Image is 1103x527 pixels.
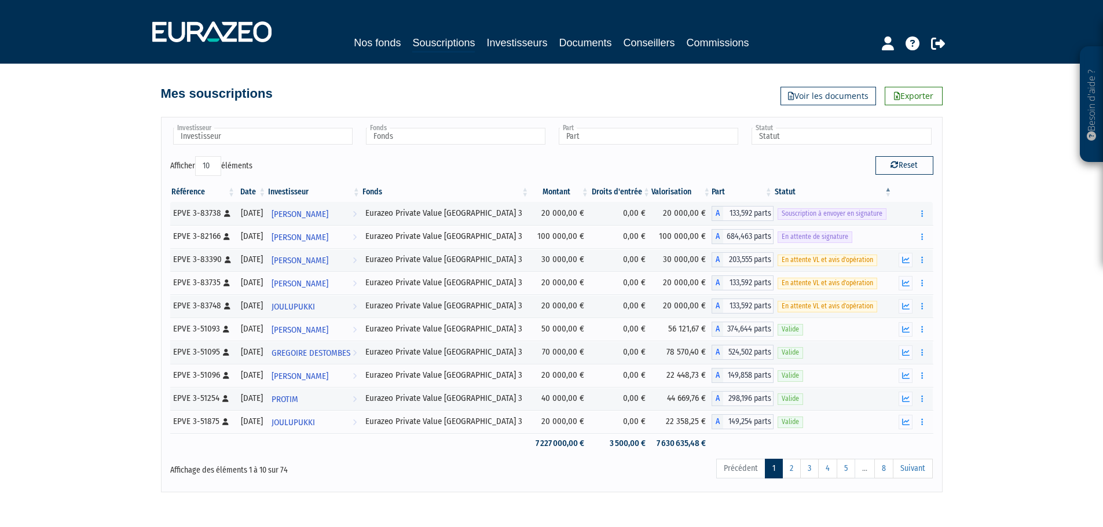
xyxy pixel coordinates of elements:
i: [Français] Personne physique [222,418,229,425]
i: [Français] Personne physique [223,279,230,286]
div: EPVE 3-82166 [173,230,233,242]
div: Eurazeo Private Value [GEOGRAPHIC_DATA] 3 [365,253,526,266]
a: JOULUPUKKI [267,410,361,433]
button: Reset [875,156,933,175]
td: 78 570,40 € [651,341,712,364]
span: A [712,275,723,290]
i: [Français] Personne physique [223,372,229,379]
i: [Français] Personne physique [223,326,229,333]
span: 149,858 parts [723,368,773,383]
a: 3 [800,459,819,478]
div: EPVE 3-83748 [173,300,233,312]
i: Voir l'investisseur [353,342,357,364]
span: JOULUPUKKI [272,412,315,433]
a: [PERSON_NAME] [267,248,361,271]
a: 4 [818,459,837,478]
div: [DATE] [240,300,263,312]
span: [PERSON_NAME] [272,366,328,387]
td: 0,00 € [590,225,651,248]
select: Afficheréléments [195,156,221,176]
i: [Français] Personne physique [222,395,229,402]
a: Souscriptions [412,35,475,53]
span: A [712,391,723,406]
span: A [712,252,723,267]
div: [DATE] [240,207,263,219]
div: Eurazeo Private Value [GEOGRAPHIC_DATA] 3 [365,415,526,428]
i: [Français] Personne physique [223,233,230,240]
div: [DATE] [240,415,263,428]
span: 149,254 parts [723,414,773,429]
a: GREGOIRE DESTOMBES [267,341,361,364]
td: 70 000,00 € [530,341,589,364]
span: [PERSON_NAME] [272,319,328,341]
th: Fonds: activer pour trier la colonne par ordre croissant [361,182,530,202]
i: Voir l'investisseur [353,250,357,271]
td: 100 000,00 € [651,225,712,248]
div: EPVE 3-51254 [173,392,233,404]
div: EPVE 3-83390 [173,253,233,266]
div: Eurazeo Private Value [GEOGRAPHIC_DATA] 3 [365,230,526,242]
a: Conseillers [624,35,675,51]
span: A [712,368,723,383]
span: 374,644 parts [723,322,773,337]
span: [PERSON_NAME] [272,273,328,294]
td: 44 669,76 € [651,387,712,410]
a: [PERSON_NAME] [267,318,361,341]
div: [DATE] [240,392,263,404]
i: Voir l'investisseur [353,389,357,410]
div: EPVE 3-51093 [173,323,233,335]
span: GREGOIRE DESTOMBES [272,342,350,364]
div: A - Eurazeo Private Value Europe 3 [712,345,773,360]
i: Voir l'investisseur [353,412,357,433]
a: [PERSON_NAME] [267,364,361,387]
td: 100 000,00 € [530,225,589,248]
td: 3 500,00 € [590,433,651,454]
div: EPVE 3-51875 [173,415,233,428]
span: Valide [778,347,803,358]
td: 20 000,00 € [651,271,712,294]
span: A [712,298,723,314]
i: Voir l'investisseur [353,204,357,225]
td: 20 000,00 € [651,202,712,225]
a: JOULUPUKKI [267,294,361,318]
span: En attente VL et avis d'opération [778,301,877,312]
a: PROTIM [267,387,361,410]
a: 8 [874,459,893,478]
div: [DATE] [240,369,263,381]
div: Eurazeo Private Value [GEOGRAPHIC_DATA] 3 [365,369,526,381]
td: 0,00 € [590,248,651,271]
div: A - Eurazeo Private Value Europe 3 [712,229,773,244]
i: Voir l'investisseur [353,296,357,318]
p: Besoin d'aide ? [1085,53,1098,157]
div: A - Eurazeo Private Value Europe 3 [712,414,773,429]
div: A - Eurazeo Private Value Europe 3 [712,368,773,383]
td: 0,00 € [590,318,651,341]
i: Voir l'investisseur [353,319,357,341]
span: 133,592 parts [723,298,773,314]
div: [DATE] [240,277,263,289]
span: 684,463 parts [723,229,773,244]
i: Voir l'investisseur [353,227,357,248]
img: 1732889491-logotype_eurazeo_blanc_rvb.png [152,21,272,42]
label: Afficher éléments [170,156,252,176]
span: Valide [778,324,803,335]
div: A - Eurazeo Private Value Europe 3 [712,298,773,314]
div: EPVE 3-51095 [173,346,233,358]
td: 0,00 € [590,410,651,433]
a: 1 [765,459,783,478]
a: Investisseurs [486,35,547,51]
div: [DATE] [240,253,263,266]
span: [PERSON_NAME] [272,204,328,225]
span: A [712,345,723,360]
th: Droits d'entrée: activer pour trier la colonne par ordre croissant [590,182,651,202]
a: [PERSON_NAME] [267,271,361,294]
a: Voir les documents [780,87,876,105]
a: Documents [559,35,612,51]
i: Voir l'investisseur [353,366,357,387]
div: A - Eurazeo Private Value Europe 3 [712,206,773,221]
th: Date: activer pour trier la colonne par ordre croissant [236,182,267,202]
div: A - Eurazeo Private Value Europe 3 [712,322,773,337]
span: Valide [778,393,803,404]
span: A [712,322,723,337]
div: EPVE 3-83735 [173,277,233,289]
